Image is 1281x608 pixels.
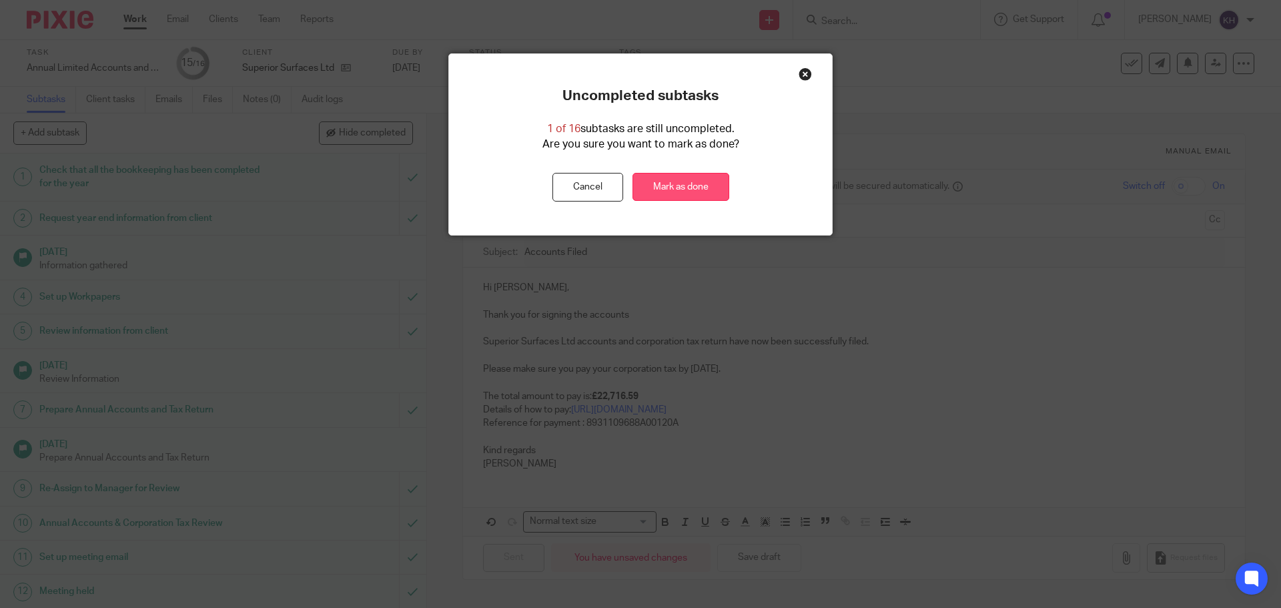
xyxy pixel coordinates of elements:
div: Close this dialog window [799,67,812,81]
button: Cancel [552,173,623,202]
span: 1 of 16 [547,123,580,134]
a: Mark as done [632,173,729,202]
p: subtasks are still uncompleted. [547,121,735,137]
p: Are you sure you want to mark as done? [542,137,739,152]
p: Uncompleted subtasks [562,87,719,105]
